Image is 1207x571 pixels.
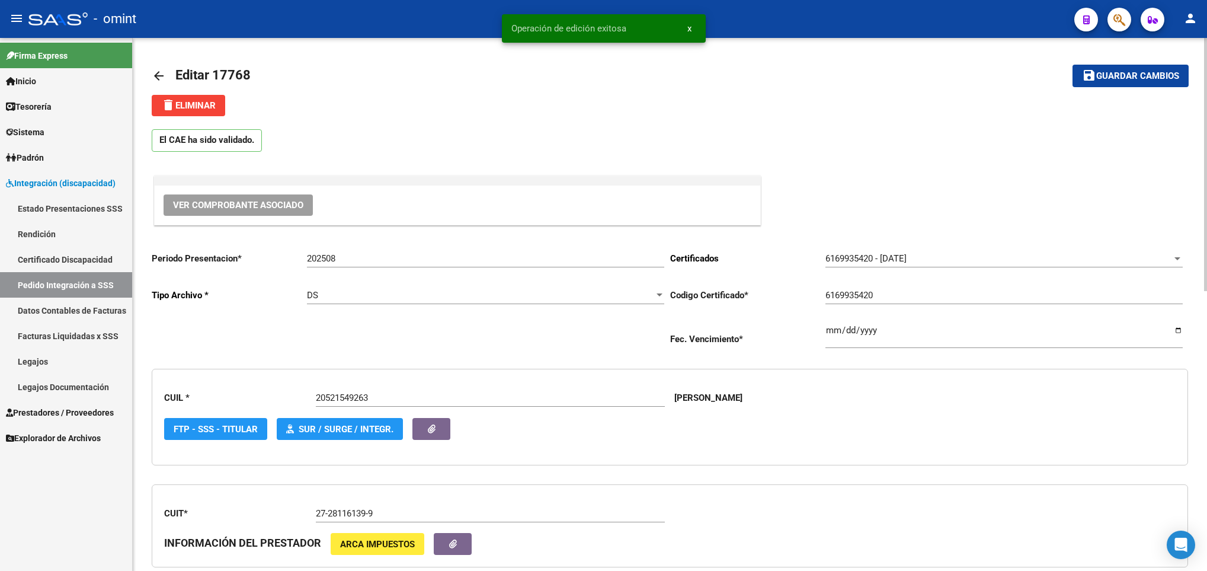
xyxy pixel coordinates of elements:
[164,194,313,216] button: Ver Comprobante Asociado
[6,75,36,88] span: Inicio
[678,18,701,39] button: x
[1082,68,1096,82] mat-icon: save
[331,533,424,555] button: ARCA Impuestos
[6,432,101,445] span: Explorador de Archivos
[670,333,825,346] p: Fec. Vencimiento
[6,126,44,139] span: Sistema
[164,391,316,404] p: CUIL *
[161,98,175,112] mat-icon: delete
[173,200,303,210] span: Ver Comprobante Asociado
[687,23,691,34] span: x
[6,49,68,62] span: Firma Express
[152,69,166,83] mat-icon: arrow_back
[1072,65,1189,87] button: Guardar cambios
[6,406,114,419] span: Prestadores / Proveedores
[6,177,116,190] span: Integración (discapacidad)
[511,23,626,34] span: Operación de edición exitosa
[152,95,225,116] button: Eliminar
[1096,71,1179,82] span: Guardar cambios
[164,535,321,551] h3: INFORMACIÓN DEL PRESTADOR
[161,100,216,111] span: Eliminar
[9,11,24,25] mat-icon: menu
[175,68,251,82] span: Editar 17768
[340,539,415,550] span: ARCA Impuestos
[825,253,907,264] span: 6169935420 - [DATE]
[1167,531,1195,559] div: Open Intercom Messenger
[164,507,316,520] p: CUIT
[6,100,52,113] span: Tesorería
[94,6,136,32] span: - omint
[299,424,393,435] span: SUR / SURGE / INTEGR.
[164,418,267,440] button: FTP - SSS - Titular
[1183,11,1198,25] mat-icon: person
[152,129,262,152] p: El CAE ha sido validado.
[152,252,307,265] p: Periodo Presentacion
[174,424,258,435] span: FTP - SSS - Titular
[6,151,44,164] span: Padrón
[307,290,318,301] span: DS
[670,289,825,302] p: Codigo Certificado
[152,289,307,302] p: Tipo Archivo *
[674,391,742,404] p: [PERSON_NAME]
[277,418,403,440] button: SUR / SURGE / INTEGR.
[670,252,825,265] p: Certificados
